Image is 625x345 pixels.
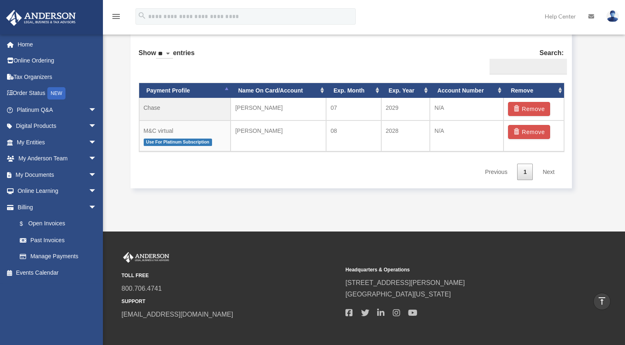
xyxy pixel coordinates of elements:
[593,293,611,310] a: vertical_align_top
[6,118,109,134] a: Digital Productsarrow_drop_down
[89,134,105,151] span: arrow_drop_down
[6,183,109,199] a: Online Learningarrow_drop_down
[345,279,465,286] a: [STREET_ADDRESS][PERSON_NAME]
[89,167,105,183] span: arrow_drop_down
[156,49,173,59] select: Showentries
[6,134,109,151] a: My Entitiesarrow_drop_down
[381,83,430,98] th: Exp. Year: activate to sort column ascending
[139,83,231,98] th: Payment Profile: activate to sort column descending
[89,118,105,135] span: arrow_drop_down
[89,183,105,200] span: arrow_drop_down
[139,98,231,120] td: Chase
[6,199,109,215] a: Billingarrow_drop_down
[6,264,109,281] a: Events Calendar
[111,12,121,21] i: menu
[231,120,326,151] td: [PERSON_NAME]
[508,125,550,139] button: Remove
[231,98,326,120] td: [PERSON_NAME]
[6,53,109,69] a: Online Ordering
[381,98,430,120] td: 2029
[139,47,195,67] label: Show entries
[6,85,109,102] a: Order StatusNEW
[486,47,564,74] label: Search:
[479,164,513,181] a: Previous
[89,199,105,216] span: arrow_drop_down
[47,87,65,100] div: NEW
[345,291,451,298] a: [GEOGRAPHIC_DATA][US_STATE]
[121,311,233,318] a: [EMAIL_ADDRESS][DOMAIN_NAME]
[121,271,340,280] small: TOLL FREE
[12,215,109,232] a: $Open Invoices
[381,120,430,151] td: 2028
[326,98,381,120] td: 07
[536,164,561,181] a: Next
[4,10,78,26] img: Anderson Advisors Platinum Portal
[597,296,607,306] i: vertical_align_top
[6,151,109,167] a: My Anderson Teamarrow_drop_down
[144,139,212,146] span: Use For Platinum Subscription
[504,83,564,98] th: Remove: activate to sort column ascending
[121,285,162,292] a: 800.706.4741
[89,102,105,118] span: arrow_drop_down
[490,59,567,74] input: Search:
[121,297,340,306] small: SUPPORT
[430,83,503,98] th: Account Number: activate to sort column ascending
[111,14,121,21] a: menu
[6,36,109,53] a: Home
[508,102,550,116] button: Remove
[12,232,109,248] a: Past Invoices
[6,69,109,85] a: Tax Organizers
[517,164,533,181] a: 1
[121,252,171,263] img: Anderson Advisors Platinum Portal
[430,120,503,151] td: N/A
[231,83,326,98] th: Name On Card/Account: activate to sort column ascending
[345,266,564,274] small: Headquarters & Operations
[326,120,381,151] td: 08
[12,248,105,265] a: Manage Payments
[606,10,619,22] img: User Pic
[138,11,147,20] i: search
[6,167,109,183] a: My Documentsarrow_drop_down
[24,219,28,229] span: $
[6,102,109,118] a: Platinum Q&Aarrow_drop_down
[326,83,381,98] th: Exp. Month: activate to sort column ascending
[430,98,503,120] td: N/A
[89,151,105,167] span: arrow_drop_down
[139,120,231,151] td: M&C virtual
